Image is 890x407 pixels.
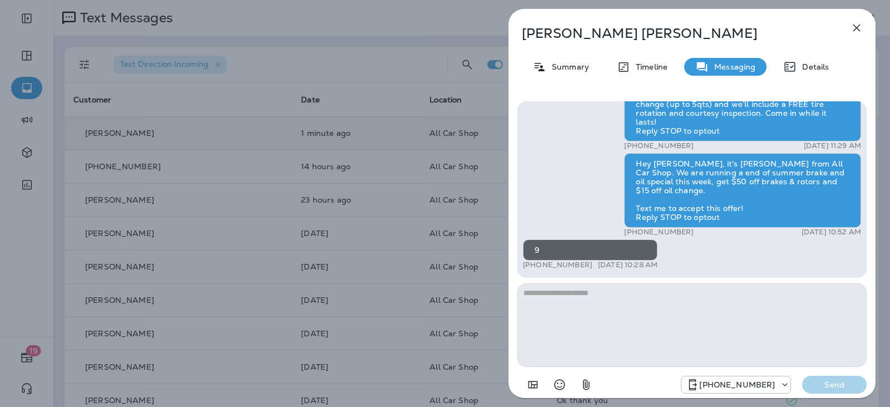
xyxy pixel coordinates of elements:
div: +1 (689) 265-4479 [681,378,790,391]
p: Timeline [630,62,667,71]
p: [PHONE_NUMBER] [699,380,775,389]
button: Select an emoji [548,374,571,396]
div: Hey [PERSON_NAME], it’s [PERSON_NAME] from All Car Shop. Our Back-to-School Deal is on! Get an oi... [624,76,861,141]
p: [PHONE_NUMBER] [624,141,694,150]
p: [DATE] 10:52 AM [802,228,861,237]
p: [DATE] 10:28 AM [598,261,657,269]
p: Summary [546,62,589,71]
p: Details [797,62,829,71]
div: Hey [PERSON_NAME], it's [PERSON_NAME] from All Car Shop. We are running a end of summer brake and... [624,153,861,228]
div: 9 [523,239,657,261]
p: Messaging [709,62,755,71]
p: [DATE] 11:29 AM [804,141,861,150]
p: [PHONE_NUMBER] [523,261,592,269]
p: [PHONE_NUMBER] [624,228,694,237]
p: [PERSON_NAME] [PERSON_NAME] [522,26,825,41]
button: Add in a premade template [522,374,544,396]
